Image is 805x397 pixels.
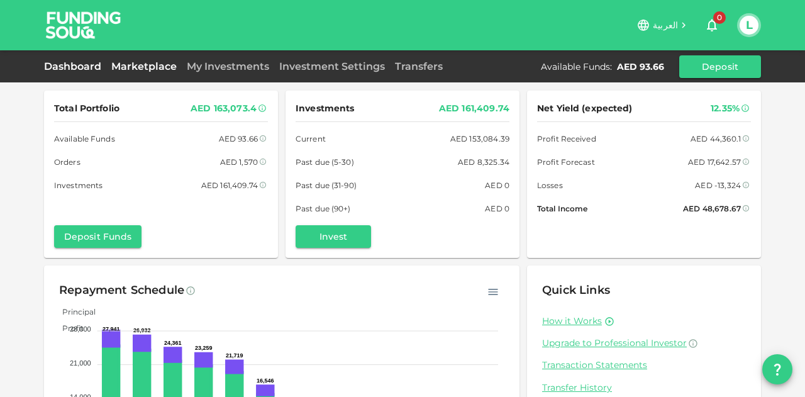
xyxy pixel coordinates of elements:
div: AED 161,409.74 [439,101,509,116]
div: AED 93.66 [219,132,258,145]
div: AED 0 [485,179,509,192]
span: 0 [713,11,726,24]
span: Past due (5-30) [296,155,354,169]
a: Dashboard [44,60,106,72]
span: Orders [54,155,80,169]
span: Total Income [537,202,587,215]
span: Current [296,132,326,145]
span: Profit Forecast [537,155,595,169]
div: AED -13,324 [695,179,741,192]
div: AED 93.66 [617,60,664,73]
div: AED 17,642.57 [688,155,741,169]
button: Invest [296,225,371,248]
span: Total Portfolio [54,101,119,116]
span: Profit [53,323,84,333]
span: Losses [537,179,563,192]
a: Transfer History [542,382,746,394]
button: 0 [699,13,724,38]
span: Profit Received [537,132,596,145]
div: AED 161,409.74 [201,179,258,192]
button: Deposit Funds [54,225,142,248]
span: العربية [653,20,678,31]
a: Transfers [390,60,448,72]
div: 12.35% [711,101,740,116]
span: Investments [54,179,103,192]
span: Investments [296,101,354,116]
div: AED 8,325.34 [458,155,509,169]
tspan: 28,000 [70,325,91,333]
span: Available Funds [54,132,115,145]
tspan: 21,000 [70,359,91,367]
span: Quick Links [542,283,610,297]
button: L [740,16,758,35]
span: Net Yield (expected) [537,101,633,116]
span: Principal [53,307,96,316]
a: Investment Settings [274,60,390,72]
div: AED 163,073.4 [191,101,257,116]
button: Deposit [679,55,761,78]
div: AED 44,360.1 [691,132,741,145]
a: My Investments [182,60,274,72]
div: AED 1,570 [220,155,258,169]
a: How it Works [542,315,602,327]
div: Repayment Schedule [59,281,184,301]
a: Transaction Statements [542,359,746,371]
div: AED 0 [485,202,509,215]
div: Available Funds : [541,60,612,73]
span: Upgrade to Professional Investor [542,337,687,349]
button: question [762,354,792,384]
a: Upgrade to Professional Investor [542,337,746,349]
span: Past due (31-90) [296,179,357,192]
span: Past due (90+) [296,202,351,215]
a: Marketplace [106,60,182,72]
div: AED 48,678.67 [683,202,741,215]
div: AED 153,084.39 [450,132,509,145]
